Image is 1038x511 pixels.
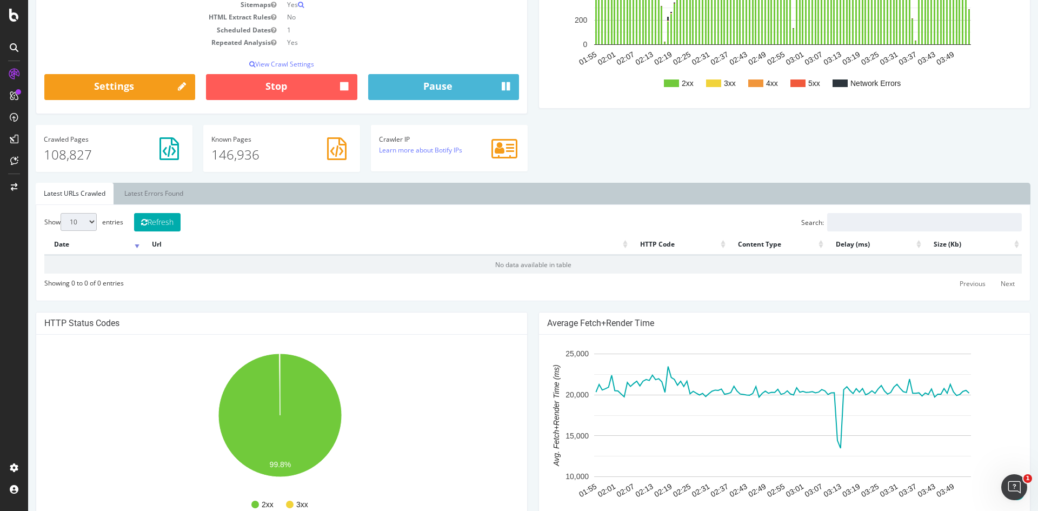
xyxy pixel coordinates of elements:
[718,481,740,498] text: 02:49
[34,354,43,363] button: Emoji picker
[737,50,758,67] text: 02:55
[643,50,664,67] text: 02:25
[16,74,167,100] a: Settings
[52,5,130,14] h1: Customer Support
[16,274,96,288] div: Showing 0 to 0 of 0 entries
[268,500,280,508] text: 3xx
[896,234,994,255] th: Size (Kb): activate to sort column ascending
[537,472,561,481] text: 10,000
[718,50,740,67] text: 02:49
[602,234,700,255] th: HTTP Code: activate to sort column ascending
[587,481,608,498] text: 02:07
[547,16,560,24] text: 200
[17,72,83,83] div: Was that helpful?
[555,41,560,49] text: 0
[234,500,245,508] text: 2xx
[681,50,702,67] text: 02:37
[537,349,561,358] text: 25,000
[775,50,796,67] text: 03:07
[8,183,85,204] a: Latest URLs Crawled
[549,481,570,498] text: 01:55
[737,481,758,498] text: 02:55
[794,50,815,67] text: 03:13
[537,390,561,399] text: 20,000
[643,481,664,498] text: 02:25
[794,481,815,498] text: 03:13
[9,66,92,90] div: Was that helpful?
[738,79,750,88] text: 4xx
[773,213,994,231] label: Search:
[183,136,324,143] h4: Pages Known
[9,98,208,131] div: Will says…
[9,130,208,261] div: Customer Support says…
[69,354,77,363] button: Start recording
[605,481,627,498] text: 02:13
[756,50,777,67] text: 03:01
[700,234,798,255] th: Content Type: activate to sort column ascending
[813,481,834,498] text: 03:19
[654,79,666,88] text: 2xx
[850,481,871,498] text: 03:31
[16,213,95,231] label: Show entries
[907,481,928,498] text: 03:49
[798,234,896,255] th: Delay (ms): activate to sort column ascending
[17,164,199,206] div: Just follow those steps I mentioned earlier - go to Crawl Manager > Watch Live Stats > Settings, ...
[31,6,48,23] img: Profile image for Customer Support
[88,183,163,204] a: Latest Errors Found
[123,105,199,116] div: The site is validated
[185,350,203,367] button: Send a message…
[662,481,683,498] text: 02:31
[9,261,208,309] div: Customer Support says…
[242,460,263,468] text: 99.8%
[183,145,324,164] p: 146,936
[7,4,28,25] button: go back
[178,74,329,100] button: Stop
[17,268,146,278] div: Is that what you were looking for?
[888,481,909,498] text: 03:43
[17,137,199,158] div: Perfect! Since your site is validated, you can definitely increase to 30 pages per second.
[16,59,491,69] p: View Crawl Settings
[17,211,199,254] div: Keep an eye on your server's response time after the change. If it stays under 1,000-1,500 millis...
[587,50,608,67] text: 02:07
[169,4,190,25] button: Home
[16,318,491,329] h4: HTTP Status Codes
[16,24,254,36] td: Scheduled Dates
[254,24,491,36] td: 1
[869,50,890,67] text: 03:37
[888,50,909,67] text: 03:43
[106,213,152,231] button: Refresh
[190,4,209,24] div: Close
[51,354,60,363] button: Gif picker
[351,136,491,143] h4: Crawler IP
[519,318,994,329] h4: Average Fetch+Render Time
[780,79,792,88] text: 5xx
[822,79,873,88] text: Network Errors
[17,287,112,294] div: Customer Support • 12h ago
[16,11,254,23] td: HTML Extract Rules
[16,234,114,255] th: Date: activate to sort column ascending
[813,50,834,67] text: 03:19
[549,50,570,67] text: 01:55
[1001,474,1027,500] iframe: Intercom live chat
[16,136,156,143] h4: Pages Crawled
[254,36,491,49] td: Yes
[568,481,589,498] text: 02:01
[924,275,964,292] a: Previous
[52,14,135,24] p: The team can also help
[16,255,994,274] td: No data available in table
[524,364,533,467] text: Avg. Fetch+Render Time (ms)
[9,66,208,98] div: Customer Support says…
[114,234,602,255] th: Url: activate to sort column ascending
[1023,474,1032,483] span: 1
[624,50,646,67] text: 02:19
[696,79,708,88] text: 3xx
[662,50,683,67] text: 02:31
[32,213,69,231] select: Showentries
[966,275,994,292] a: Next
[831,481,853,498] text: 03:25
[775,481,796,498] text: 03:07
[16,145,156,164] p: 108,827
[700,50,721,67] text: 02:43
[9,331,207,350] textarea: Message…
[9,261,155,285] div: Is that what you were looking for?Customer Support • 12h ago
